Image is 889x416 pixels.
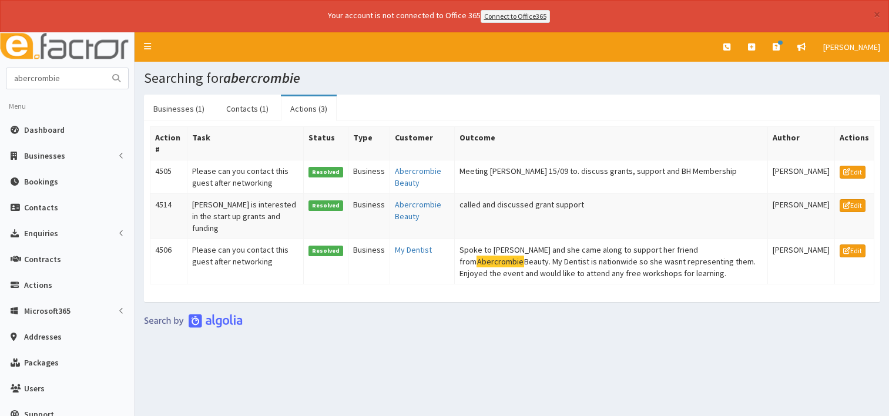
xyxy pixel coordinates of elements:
[454,160,767,193] td: Meeting [PERSON_NAME] 15/09 to. discuss grants, support and BH Membership
[767,239,834,284] td: [PERSON_NAME]
[24,357,59,368] span: Packages
[24,331,62,342] span: Addresses
[24,202,58,213] span: Contacts
[24,306,71,316] span: Microsoft365
[840,199,865,212] a: Edit
[187,126,303,160] th: Task
[395,166,441,188] a: Abercrombie Beauty
[454,239,767,284] td: Spoke to [PERSON_NAME] and she came along to support her friend from Beauty. My Dentist is nation...
[308,246,344,256] span: Resolved
[834,126,874,160] th: Actions
[150,126,187,160] th: Action #
[767,160,834,193] td: [PERSON_NAME]
[348,193,390,239] td: Business
[187,160,303,193] td: Please can you contact this guest after networking
[95,9,783,23] div: Your account is not connected to Office 365
[24,150,65,161] span: Businesses
[223,69,300,87] i: abercrombie
[187,239,303,284] td: Please can you contact this guest after networking
[348,239,390,284] td: Business
[767,126,834,160] th: Author
[481,10,550,23] a: Connect to Office365
[6,68,105,89] input: Search...
[150,239,187,284] td: 4506
[767,193,834,239] td: [PERSON_NAME]
[24,280,52,290] span: Actions
[24,228,58,239] span: Enquiries
[874,8,880,21] button: ×
[308,167,344,177] span: Resolved
[187,193,303,239] td: [PERSON_NAME] is interested in the start up grants and funding
[303,126,348,160] th: Status
[281,96,337,121] a: Actions (3)
[395,244,432,255] a: My Dentist
[454,193,767,239] td: called and discussed grant support
[144,314,243,328] img: search-by-algolia-light-background.png
[454,126,767,160] th: Outcome
[823,42,880,52] span: [PERSON_NAME]
[348,160,390,193] td: Business
[840,244,865,257] a: Edit
[150,193,187,239] td: 4514
[840,166,865,179] a: Edit
[24,254,61,264] span: Contracts
[24,383,45,394] span: Users
[477,256,525,268] mark: Abercrombie
[150,160,187,193] td: 4505
[814,32,889,62] a: [PERSON_NAME]
[308,200,344,211] span: Resolved
[144,96,214,121] a: Businesses (1)
[348,126,390,160] th: Type
[390,126,454,160] th: Customer
[24,125,65,135] span: Dashboard
[24,176,58,187] span: Bookings
[217,96,278,121] a: Contacts (1)
[144,71,880,86] h1: Searching for
[395,199,441,222] a: Abercrombie Beauty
